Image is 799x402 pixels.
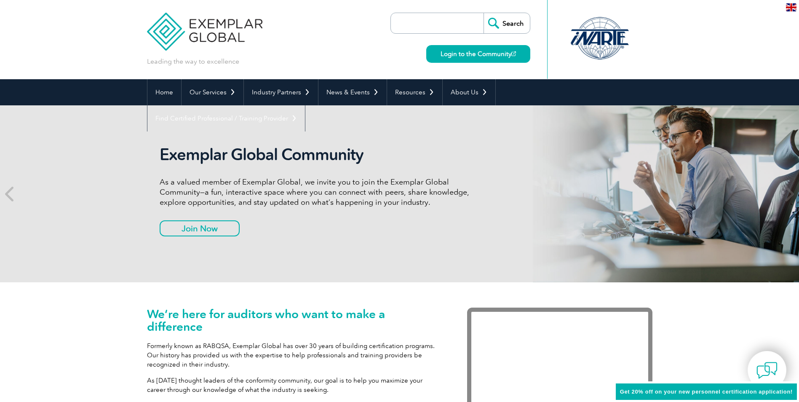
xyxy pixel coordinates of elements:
a: Resources [387,79,442,105]
p: Leading the way to excellence [147,57,239,66]
p: Formerly known as RABQSA, Exemplar Global has over 30 years of building certification programs. O... [147,341,442,369]
img: contact-chat.png [756,360,778,381]
img: open_square.png [511,51,516,56]
a: Join Now [160,220,240,236]
a: Industry Partners [244,79,318,105]
h1: We’re here for auditors who want to make a difference [147,308,442,333]
h2: Exemplar Global Community [160,145,476,164]
a: Login to the Community [426,45,530,63]
span: Get 20% off on your new personnel certification application! [620,389,793,395]
input: Search [484,13,530,33]
a: Our Services [182,79,243,105]
p: As a valued member of Exemplar Global, we invite you to join the Exemplar Global Community—a fun,... [160,177,476,207]
a: About Us [443,79,495,105]
p: As [DATE] thought leaders of the conformity community, our goal is to help you maximize your care... [147,376,442,394]
a: Find Certified Professional / Training Provider [147,105,305,131]
a: News & Events [318,79,387,105]
img: en [786,3,796,11]
a: Home [147,79,181,105]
